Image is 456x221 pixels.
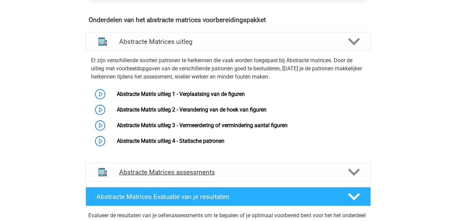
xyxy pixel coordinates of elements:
[83,163,373,182] a: assessments Abstracte Matrices assessments
[83,32,373,51] a: uitleg Abstracte Matrices uitleg
[96,193,337,201] h4: Abstracte Matrices Evaluatie van je resultaten
[117,106,267,113] a: Abstracte Matrix uitleg 2 - Verandering van de hoek van figuren
[117,91,245,97] a: Abstracte Matrix uitleg 1 - Verplaatsing van de figuren
[89,16,368,24] h4: Onderdelen van het abstracte matrices voorbereidingspakket
[119,168,337,176] h4: Abstracte Matrices assessments
[83,187,373,206] a: Abstracte Matrices Evaluatie van je resultaten
[117,138,224,144] a: Abstracte Matrix uitleg 4 - Statische patronen
[117,122,288,129] a: Abstracte Matrix uitleg 3 - Vermeerdering of vermindering aantal figuren
[94,33,111,50] img: abstracte matrices uitleg
[91,56,365,81] p: Er zijn verschillende soorten patronen te herkennen die vaak worden toegepast bij Abstracte matri...
[94,164,111,181] img: abstracte matrices assessments
[119,38,337,46] h4: Abstracte Matrices uitleg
